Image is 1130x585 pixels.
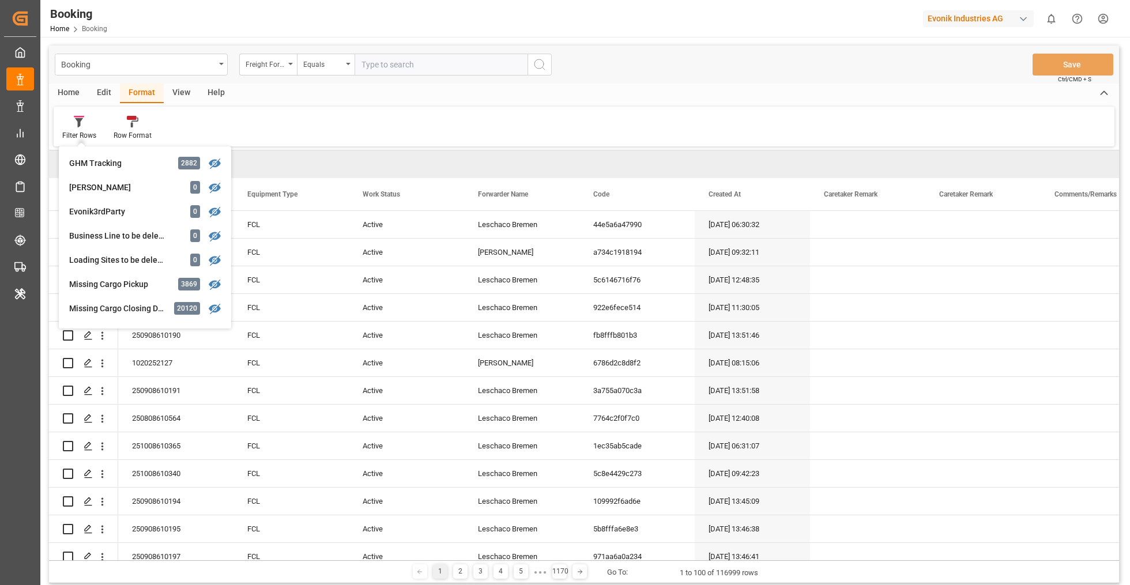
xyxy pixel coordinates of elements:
[433,564,447,579] div: 1
[246,56,285,70] div: Freight Forwarder's Reference No.
[695,515,810,542] div: [DATE] 13:46:38
[190,205,200,218] div: 0
[49,377,118,405] div: Press SPACE to select this row.
[695,349,810,376] div: [DATE] 08:15:06
[464,515,579,542] div: Leschaco Bremen
[233,349,349,376] div: FCL
[695,377,810,404] div: [DATE] 13:51:58
[69,254,170,266] div: Loading Sites to be deleted
[114,130,152,141] div: Row Format
[49,294,118,322] div: Press SPACE to select this row.
[695,294,810,321] div: [DATE] 11:30:05
[593,190,609,198] span: Code
[190,229,200,242] div: 0
[579,405,695,432] div: 7764c2f0f7c0
[178,278,200,290] div: 3869
[923,10,1034,27] div: Evonik Industries AG
[349,377,464,404] div: Active
[120,84,164,103] div: Format
[349,515,464,542] div: Active
[233,405,349,432] div: FCL
[349,322,464,349] div: Active
[680,567,758,579] div: 1 to 100 of 116999 rows
[695,488,810,515] div: [DATE] 13:45:09
[579,543,695,570] div: 971aa6a0a234
[303,56,342,70] div: Equals
[709,190,741,198] span: Created At
[49,515,118,543] div: Press SPACE to select this row.
[50,5,107,22] div: Booking
[464,460,579,487] div: Leschaco Bremen
[579,322,695,349] div: fb8fffb801b3
[69,278,170,290] div: Missing Cargo Pickup
[62,130,96,141] div: Filter Rows
[118,488,233,515] div: 250908610194
[190,181,200,194] div: 0
[349,432,464,459] div: Active
[349,543,464,570] div: Active
[923,7,1038,29] button: Evonik Industries AG
[1033,54,1113,76] button: Save
[164,84,199,103] div: View
[349,349,464,376] div: Active
[464,239,579,266] div: [PERSON_NAME]
[118,460,233,487] div: 251008610340
[190,254,200,266] div: 0
[233,488,349,515] div: FCL
[355,54,528,76] input: Type to search
[49,211,118,239] div: Press SPACE to select this row.
[239,54,297,76] button: open menu
[233,543,349,570] div: FCL
[464,543,579,570] div: Leschaco Bremen
[118,322,233,349] div: 250908610190
[118,405,233,432] div: 250808610564
[69,230,170,242] div: Business Line to be deleted
[233,239,349,266] div: FCL
[824,190,877,198] span: Caretaker Remark
[695,239,810,266] div: [DATE] 09:32:11
[118,543,233,570] div: 250908610197
[49,543,118,571] div: Press SPACE to select this row.
[494,564,508,579] div: 4
[61,56,215,71] div: Booking
[349,266,464,293] div: Active
[49,266,118,294] div: Press SPACE to select this row.
[579,515,695,542] div: 5b8fffa6e8e3
[695,266,810,293] div: [DATE] 12:48:35
[478,190,528,198] span: Forwarder Name
[118,432,233,459] div: 251008610365
[49,322,118,349] div: Press SPACE to select this row.
[247,190,297,198] span: Equipment Type
[453,564,468,579] div: 2
[233,432,349,459] div: FCL
[199,84,233,103] div: Help
[695,543,810,570] div: [DATE] 13:46:41
[695,211,810,238] div: [DATE] 06:30:32
[118,515,233,542] div: 250908610195
[939,190,993,198] span: Caretaker Remark
[174,302,200,315] div: 20120
[528,54,552,76] button: search button
[1058,75,1091,84] span: Ctrl/CMD + S
[464,294,579,321] div: Leschaco Bremen
[473,564,488,579] div: 3
[579,460,695,487] div: 5c8e4429c273
[49,349,118,377] div: Press SPACE to select this row.
[69,303,170,315] div: Missing Cargo Closing Date
[695,460,810,487] div: [DATE] 09:42:23
[233,294,349,321] div: FCL
[233,266,349,293] div: FCL
[579,239,695,266] div: a734c1918194
[464,211,579,238] div: Leschaco Bremen
[695,322,810,349] div: [DATE] 13:51:46
[464,432,579,459] div: Leschaco Bremen
[233,515,349,542] div: FCL
[49,432,118,460] div: Press SPACE to select this row.
[349,405,464,432] div: Active
[49,460,118,488] div: Press SPACE to select this row.
[1054,190,1117,198] span: Comments/Remarks
[464,349,579,376] div: [PERSON_NAME]
[233,377,349,404] div: FCL
[233,460,349,487] div: FCL
[579,432,695,459] div: 1ec35ab5cade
